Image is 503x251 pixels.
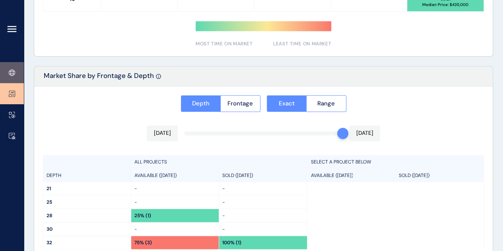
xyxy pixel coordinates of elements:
p: AVAILABLE ([DATE]) [311,172,353,179]
p: 28 [47,212,128,219]
p: Market Share by Frontage & Depth [44,71,154,86]
p: - [222,212,304,219]
p: - [222,226,304,232]
p: 25 [47,198,128,205]
span: Depth [192,99,210,107]
span: MOST TIME ON MARKET [196,41,252,47]
p: ALL PROJECTS [134,158,167,165]
button: Exact [267,95,307,112]
p: SOLD ([DATE]) [222,172,253,179]
p: AVAILABLE ([DATE]) [134,172,177,179]
p: DEPTH [47,172,61,179]
p: 21 [47,185,128,192]
p: SELECT A PROJECT BELOW [311,158,371,165]
span: LEAST TIME ON MARKET [273,41,331,47]
button: Depth [181,95,221,112]
p: SOLD ([DATE]) [399,172,429,179]
span: Range [317,99,335,107]
button: Range [306,95,346,112]
span: Frontage [227,99,253,107]
p: Median Price: $ 435,000 [422,2,468,8]
p: 32 [47,239,128,246]
p: - [134,226,216,232]
p: 75% (3) [134,239,152,246]
p: [DATE] [356,129,373,137]
p: 25% (1) [134,212,151,219]
span: Exact [279,99,295,107]
p: 100% (1) [222,239,241,246]
p: [DATE] [153,129,171,137]
button: Frontage [220,95,260,112]
p: - [134,198,216,205]
p: 30 [47,226,128,232]
p: - [222,185,304,192]
p: - [134,185,216,192]
p: - [222,198,304,205]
